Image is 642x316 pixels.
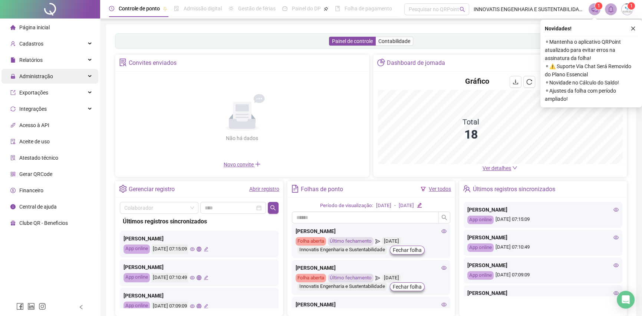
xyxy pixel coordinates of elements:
span: Clube QR - Beneficios [19,220,68,226]
div: [DATE] 07:15:09 [152,245,188,254]
span: bell [608,6,614,13]
span: Acesso à API [19,122,49,128]
span: linkedin [27,303,35,310]
span: notification [591,6,598,13]
span: close [631,26,636,31]
span: eye [441,265,447,270]
span: gift [10,220,16,226]
div: [PERSON_NAME] [467,206,619,214]
div: Folhas de ponto [301,183,343,196]
span: plus [255,161,261,167]
div: Período de visualização: [320,202,373,210]
div: Não há dados [208,134,276,142]
span: solution [10,155,16,160]
span: Painel do DP [292,6,321,11]
div: [DATE] 07:10:49 [152,273,188,282]
span: filter [421,186,426,192]
span: Admissão digital [184,6,222,11]
span: clock-circle [109,6,114,11]
div: Último fechamento [328,274,373,282]
span: export [10,90,16,95]
div: [DATE] [382,237,401,246]
span: Ver detalhes [483,165,511,171]
div: Folha aberta [296,274,326,282]
span: Contabilidade [378,38,410,44]
span: Administração [19,73,53,79]
div: [PERSON_NAME] [467,261,619,269]
span: ⚬ Novidade no Cálculo do Saldo! [545,79,638,87]
div: [DATE] [399,202,414,210]
a: Ver todos [429,186,451,192]
span: facebook [16,303,24,310]
a: Abrir registro [249,186,279,192]
span: Controle de ponto [119,6,160,11]
span: Financeiro [19,187,43,193]
div: [DATE] 07:15:09 [467,216,619,224]
div: Dashboard de jornada [387,57,445,69]
div: [DATE] 07:10:49 [467,243,619,252]
div: [PERSON_NAME] [467,289,619,297]
span: 1 [630,3,633,9]
div: [DATE] [376,202,391,210]
span: Gestão de férias [238,6,276,11]
span: global [197,247,201,252]
span: Relatórios [19,57,43,63]
span: Fechar folha [393,283,422,291]
div: [DATE] 07:09:09 [152,302,188,311]
span: eye [190,304,195,309]
div: [PERSON_NAME] [296,300,447,309]
span: Novo convite [224,162,261,167]
div: Últimos registros sincronizados [473,183,555,196]
div: App online [124,273,150,282]
span: eye [190,247,195,252]
span: instagram [39,303,46,310]
span: Folha de pagamento [345,6,392,11]
div: App online [467,216,494,224]
span: send [375,237,380,246]
img: 78280 [622,4,633,15]
span: Aceite de uso [19,139,50,144]
div: [DATE] [382,274,401,282]
span: Central de ajuda [19,204,57,210]
span: pushpin [163,7,167,11]
span: sync [10,106,16,112]
span: send [375,274,380,282]
span: eye [441,229,447,234]
div: [PERSON_NAME] [296,264,447,272]
div: [PERSON_NAME] [296,227,447,235]
div: App online [467,243,494,252]
span: edit [204,304,208,309]
div: Últimos registros sincronizados [123,217,276,226]
span: audit [10,139,16,144]
div: - [394,202,396,210]
span: file [10,57,16,63]
span: eye [613,207,619,212]
div: [PERSON_NAME] [124,234,275,243]
span: solution [119,59,127,66]
button: Fechar folha [390,246,425,255]
div: Innovatis Engenharia e Sustentabilidade [297,246,387,254]
span: download [513,79,518,85]
span: Gerar QRCode [19,171,52,177]
span: Exportações [19,90,48,96]
sup: Atualize o seu contato no menu Meus Dados [628,2,635,10]
span: Página inicial [19,24,50,30]
span: left [79,305,84,310]
h4: Gráfico [465,76,489,86]
span: edit [417,203,422,207]
span: pie-chart [377,59,385,66]
span: global [197,304,201,309]
span: global [197,275,201,280]
span: eye [441,302,447,307]
span: 1 [597,3,600,9]
span: Cadastros [19,41,43,47]
span: eye [613,290,619,296]
span: setting [119,185,127,193]
div: Gerenciar registro [129,183,175,196]
span: ⚬ ⚠️ Suporte Via Chat Será Removido do Plano Essencial [545,62,638,79]
div: [DATE] 07:09:09 [467,271,619,280]
span: pushpin [324,7,328,11]
span: api [10,123,16,128]
span: search [441,214,447,220]
div: Último fechamento [328,237,373,246]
